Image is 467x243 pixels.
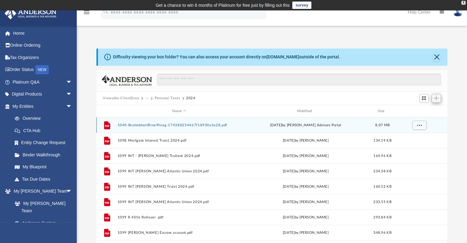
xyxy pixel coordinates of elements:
span: 160.52 KB [373,185,391,188]
button: Personal Taxes [154,96,180,101]
button: Switch to Grid View [419,94,429,103]
div: [DATE] by [PERSON_NAME] [244,199,368,205]
span: arrow_drop_down [66,100,78,113]
div: [DATE] by [PERSON_NAME] [244,184,368,190]
div: [DATE] by [PERSON_NAME] [244,230,368,236]
a: [DOMAIN_NAME] [267,54,299,59]
a: CTA Hub [9,124,81,137]
span: arrow_drop_down [66,185,78,198]
div: [DATE] by [PERSON_NAME] [244,169,368,174]
button: 1099 INT - [PERSON_NAME] Trulient 2024.pdf [117,154,241,158]
button: 1098 Mortgate Interest Truist 2024.pdf [117,139,241,143]
div: NEW [35,65,49,74]
input: Search files and folders [157,74,441,85]
div: [DATE] by [PERSON_NAME] Advisors Portal [244,123,368,128]
button: Viewable-ClientDocs [103,96,139,101]
a: Overview [9,112,81,125]
span: 293.84 KB [373,216,391,219]
div: id [99,108,114,114]
button: 1099 INT [PERSON_NAME] Truist 2024.pdf [117,185,241,189]
button: 1099 INT [PERSON_NAME] Atlantic Union 2024.pdf [117,169,241,173]
a: Home [4,27,81,39]
a: Tax Organizers [4,51,81,64]
div: Modified [243,108,367,114]
a: My Entitiesarrow_drop_down [4,100,81,112]
span: 348.96 KB [373,231,391,234]
span: 233.55 KB [373,200,391,204]
div: Get a chance to win 6 months of Platinum for free just by filling out this [156,2,290,9]
a: Digital Productsarrow_drop_down [4,88,81,100]
div: [DATE] by [PERSON_NAME] [244,215,368,220]
div: [DATE] by [PERSON_NAME] [244,138,368,143]
span: 234.58 KB [373,170,391,173]
a: Platinum Q&Aarrow_drop_down [4,76,81,88]
a: My Blueprint [9,161,78,173]
div: [DATE] by [PERSON_NAME] [244,153,368,159]
button: 1099 R 401k Rollover .pdf [117,215,241,219]
div: Size [370,108,395,114]
button: Close [432,53,441,61]
a: Entity Change Request [9,137,81,149]
button: 2024 [186,96,196,101]
button: More options [412,121,426,130]
img: Anderson Advisors Platinum Portal [3,7,58,19]
a: Tax Due Dates [9,173,81,185]
button: ··· [145,96,149,101]
a: Order StatusNEW [4,64,81,76]
span: 134.19 KB [373,139,391,142]
i: search [103,8,109,15]
a: Online Ordering [4,39,81,52]
span: 164.96 KB [373,154,391,158]
i: menu [83,9,90,16]
div: Name [117,108,241,114]
span: arrow_drop_down [66,88,78,101]
button: 1040-BrahmbhattRinalParag-174388254467f18930a3a28.pdf [117,123,241,127]
img: User Pic [453,8,462,17]
div: Difficulty viewing your box folder? You can also access your account directly on outside of the p... [113,54,340,60]
button: 1099 [PERSON_NAME] Escrow account.pdf [117,231,241,235]
div: close [461,1,465,5]
a: menu [83,12,90,16]
span: 8.07 MB [375,123,390,127]
a: My [PERSON_NAME] Team [9,197,75,217]
a: survey [292,2,311,9]
span: arrow_drop_down [66,76,78,88]
a: My [PERSON_NAME] Teamarrow_drop_down [4,185,78,198]
a: Anderson System [9,217,78,229]
a: Binder Walkthrough [9,149,81,161]
button: 1099 INT [PERSON_NAME] Atlantic Union 2024.pdf [117,200,241,204]
div: id [397,108,440,114]
button: Add [432,94,441,103]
